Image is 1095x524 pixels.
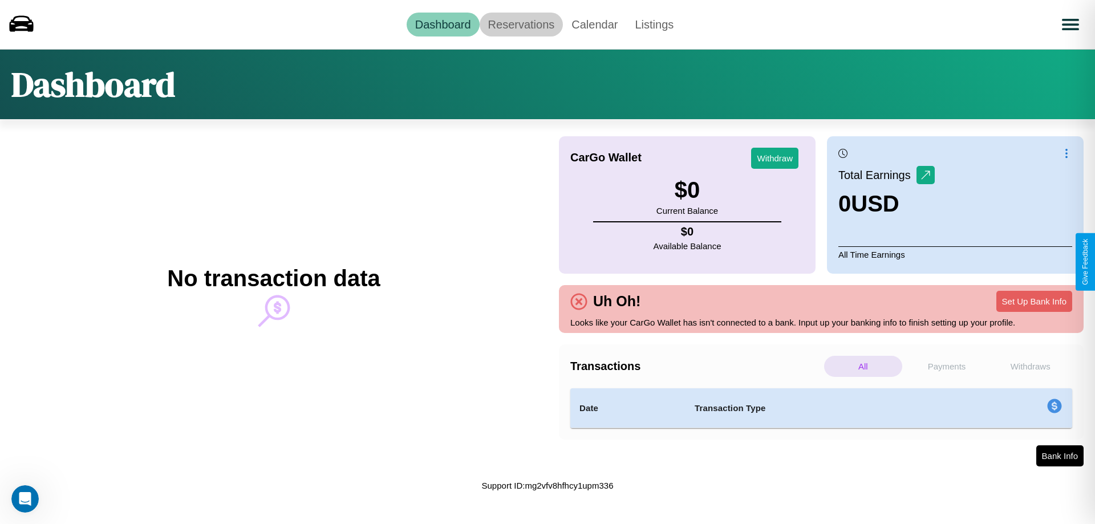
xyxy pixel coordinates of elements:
h4: Date [579,401,676,415]
h4: $ 0 [654,225,721,238]
p: Looks like your CarGo Wallet has isn't connected to a bank. Input up your banking info to finish ... [570,315,1072,330]
button: Set Up Bank Info [996,291,1072,312]
button: Bank Info [1036,445,1084,466]
a: Dashboard [407,13,480,36]
h2: No transaction data [167,266,380,291]
a: Calendar [563,13,626,36]
button: Open menu [1055,9,1086,40]
h3: $ 0 [656,177,718,203]
a: Reservations [480,13,563,36]
p: Available Balance [654,238,721,254]
h4: Transactions [570,360,821,373]
p: Withdraws [991,356,1069,377]
h1: Dashboard [11,61,175,108]
p: Support ID: mg2vfv8hfhcy1upm336 [482,478,614,493]
p: Current Balance [656,203,718,218]
h4: Transaction Type [695,401,954,415]
a: Listings [626,13,682,36]
p: Total Earnings [838,165,916,185]
iframe: Intercom live chat [11,485,39,513]
h3: 0 USD [838,191,935,217]
table: simple table [570,388,1072,428]
p: All Time Earnings [838,246,1072,262]
p: All [824,356,902,377]
h4: CarGo Wallet [570,151,642,164]
div: Give Feedback [1081,239,1089,285]
p: Payments [908,356,986,377]
h4: Uh Oh! [587,293,646,310]
button: Withdraw [751,148,798,169]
